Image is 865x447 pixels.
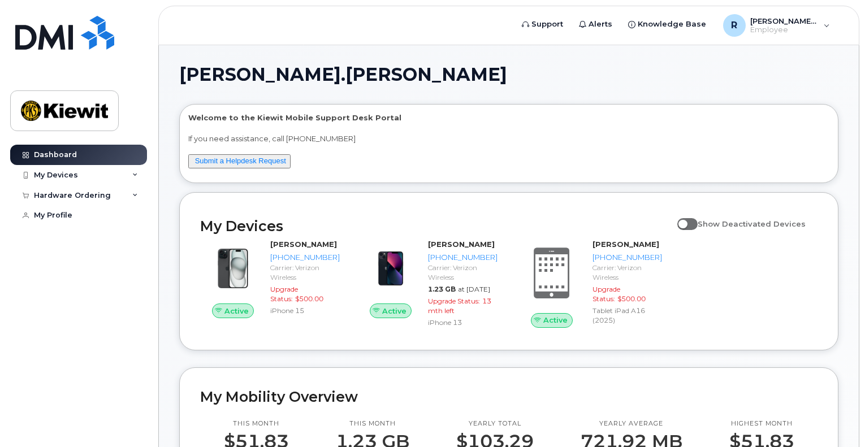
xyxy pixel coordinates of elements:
[677,213,686,222] input: Show Deactivated Devices
[270,285,298,303] span: Upgrade Status:
[592,252,662,263] div: [PHONE_NUMBER]
[592,263,662,282] div: Carrier: Verizon Wireless
[367,245,414,292] img: image20231002-3703462-1ig824h.jpeg
[516,239,660,327] a: Active[PERSON_NAME][PHONE_NUMBER]Carrier: Verizon WirelessUpgrade Status:$500.00Tablet iPad A16 (...
[270,306,340,315] div: iPhone 15
[188,112,829,123] p: Welcome to the Kiewit Mobile Support Desk Portal
[200,218,672,235] h2: My Devices
[428,285,456,293] span: 1.23 GB
[336,419,409,428] p: This month
[188,154,291,168] button: Submit a Helpdesk Request
[200,388,818,405] h2: My Mobility Overview
[358,239,502,329] a: Active[PERSON_NAME][PHONE_NUMBER]Carrier: Verizon Wireless1.23 GBat [DATE]Upgrade Status:13 mth l...
[382,306,406,316] span: Active
[543,315,568,326] span: Active
[428,263,498,282] div: Carrier: Verizon Wireless
[224,306,249,316] span: Active
[188,133,829,144] p: If you need assistance, call [PHONE_NUMBER]
[224,419,289,428] p: This month
[195,157,286,165] a: Submit a Helpdesk Request
[295,294,323,303] span: $500.00
[428,252,498,263] div: [PHONE_NUMBER]
[270,240,337,249] strong: [PERSON_NAME]
[200,239,344,318] a: Active[PERSON_NAME][PHONE_NUMBER]Carrier: Verizon WirelessUpgrade Status:$500.00iPhone 15
[456,419,534,428] p: Yearly total
[592,240,659,249] strong: [PERSON_NAME]
[698,219,806,228] span: Show Deactivated Devices
[270,263,340,282] div: Carrier: Verizon Wireless
[458,285,490,293] span: at [DATE]
[581,419,682,428] p: Yearly average
[428,297,480,305] span: Upgrade Status:
[592,285,620,303] span: Upgrade Status:
[617,294,646,303] span: $500.00
[729,419,794,428] p: Highest month
[209,245,257,292] img: iPhone_15_Black.png
[592,306,662,325] div: Tablet iPad A16 (2025)
[428,318,498,327] div: iPhone 13
[270,252,340,263] div: [PHONE_NUMBER]
[428,240,495,249] strong: [PERSON_NAME]
[179,66,507,83] span: [PERSON_NAME].[PERSON_NAME]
